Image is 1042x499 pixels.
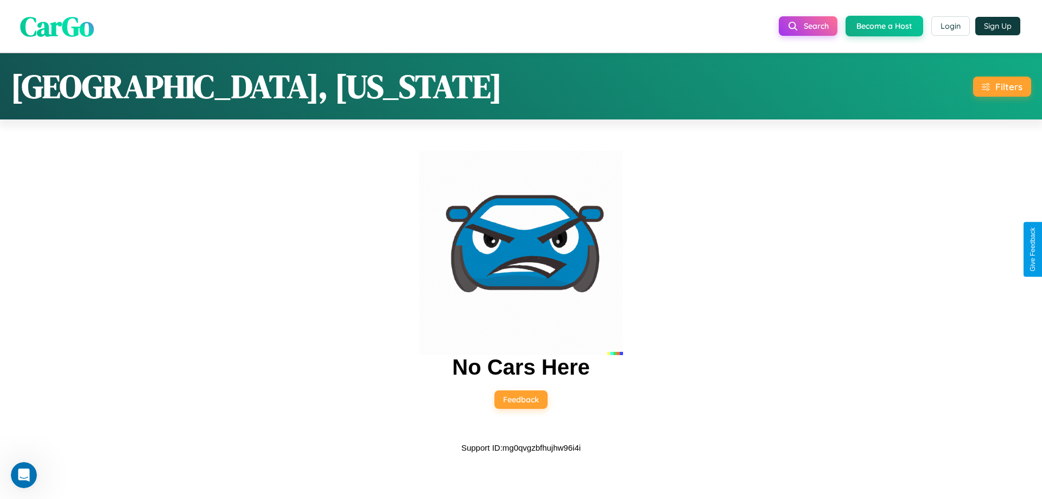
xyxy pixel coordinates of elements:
h2: No Cars Here [452,355,589,380]
button: Login [931,16,970,36]
img: car [419,151,623,355]
iframe: Intercom live chat [11,462,37,488]
span: Search [804,21,829,31]
h1: [GEOGRAPHIC_DATA], [US_STATE] [11,64,502,109]
button: Sign Up [975,17,1020,35]
button: Search [779,16,837,36]
button: Feedback [494,390,548,409]
button: Filters [973,77,1031,97]
button: Become a Host [846,16,923,36]
div: Filters [995,81,1022,92]
div: Give Feedback [1029,228,1037,271]
p: Support ID: mg0qvgzbfhujhw96i4i [461,440,581,455]
span: CarGo [20,7,94,45]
